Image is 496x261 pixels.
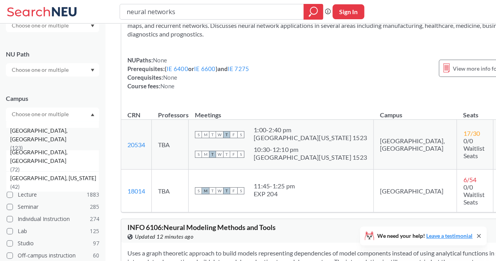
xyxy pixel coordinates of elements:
span: T [223,151,230,158]
a: IE 6600 [194,65,216,72]
div: [GEOGRAPHIC_DATA][US_STATE] 1523 [254,134,367,142]
svg: Dropdown arrow [91,24,94,27]
div: magnifying glass [303,4,323,20]
label: Lecture [7,190,99,200]
span: [GEOGRAPHIC_DATA], [GEOGRAPHIC_DATA] [10,148,99,165]
span: F [230,131,237,138]
span: We need your help! [377,233,472,239]
div: NU Path [6,50,99,58]
label: Off-campus instruction [7,250,99,261]
a: Leave a testimonial [426,232,472,239]
span: 0/0 Waitlist Seats [463,137,484,159]
span: F [230,151,237,158]
div: Dropdown arrow [6,63,99,77]
span: T [209,151,216,158]
span: ( 123 ) [10,144,23,151]
span: 285 [90,203,99,211]
div: CRN [127,111,140,119]
td: TBA [152,170,189,212]
span: 6 / 54 [463,176,476,183]
span: 0/0 Waitlist Seats [463,183,484,206]
span: None [160,82,174,89]
span: INFO 6106 : Neural Modeling Methods and Tools [127,223,276,232]
th: Professors [152,103,189,120]
span: T [209,187,216,194]
a: IE 7275 [228,65,249,72]
input: Choose one or multiple [8,110,74,119]
svg: magnifying glass [309,6,318,17]
span: ( 329 ) [81,114,94,121]
span: ( 72 ) [10,166,20,173]
span: ( 42 ) [10,183,20,190]
span: [GEOGRAPHIC_DATA], [GEOGRAPHIC_DATA] [10,191,99,208]
button: Sign In [332,4,364,19]
label: Seminar [7,202,99,212]
span: S [237,187,244,194]
th: Seats [457,103,493,120]
input: Choose one or multiple [8,65,74,75]
span: S [237,131,244,138]
span: W [216,151,223,158]
span: S [195,131,202,138]
td: [GEOGRAPHIC_DATA] [374,170,457,212]
label: Individual Instruction [7,214,99,224]
span: W [216,187,223,194]
span: 17 / 30 [463,130,480,137]
a: IE 6400 [167,65,188,72]
span: 274 [90,215,99,223]
span: T [209,131,216,138]
div: 11:45 - 1:25 pm [254,182,295,190]
span: 1883 [87,190,99,199]
th: Campus [374,103,457,120]
svg: Dropdown arrow [91,69,94,72]
span: Updated 12 minutes ago [135,232,193,241]
div: 1:00 - 2:40 pm [254,126,367,134]
input: Choose one or multiple [8,21,74,30]
span: [GEOGRAPHIC_DATA], [GEOGRAPHIC_DATA] [10,126,99,144]
div: EXP 204 [254,190,295,198]
span: M [202,187,209,194]
input: Class, professor, course number, "phrase" [126,5,298,18]
td: [GEOGRAPHIC_DATA], [GEOGRAPHIC_DATA] [374,120,457,170]
div: 10:30 - 12:10 pm [254,146,367,153]
th: Meetings [189,103,374,120]
div: Dropdown arrow [6,19,99,32]
span: F [230,187,237,194]
span: T [223,187,230,194]
span: 97 [93,239,99,248]
span: 60 [93,251,99,260]
a: 18014 [127,187,145,195]
label: Lab [7,226,99,236]
span: S [195,187,202,194]
div: Campus [6,94,99,103]
span: [GEOGRAPHIC_DATA], [US_STATE] [10,174,98,183]
span: None [163,74,177,81]
svg: Dropdown arrow [91,113,94,116]
span: S [195,151,202,158]
span: M [202,131,209,138]
span: M [202,151,209,158]
label: Studio [7,238,99,248]
span: S [237,151,244,158]
span: T [223,131,230,138]
div: Dropdown arrow[GEOGRAPHIC_DATA](2037)Online(667)No campus, no room needed(329)[GEOGRAPHIC_DATA], ... [6,108,99,121]
span: W [216,131,223,138]
td: TBA [152,120,189,170]
div: [GEOGRAPHIC_DATA][US_STATE] 1523 [254,153,367,161]
div: NUPaths: Prerequisites: ( or ) and Corequisites: Course fees: [127,56,249,90]
span: 125 [90,227,99,235]
span: None [153,57,167,64]
a: 20534 [127,141,145,148]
